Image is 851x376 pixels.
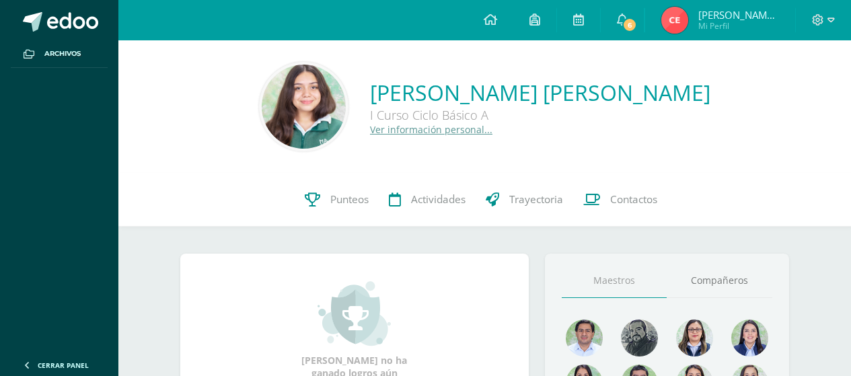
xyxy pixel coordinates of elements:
a: Actividades [379,173,476,227]
img: 83c284633481ab8cb6aba19068de3175.png [661,7,688,34]
a: Maestros [562,264,667,298]
span: Actividades [411,192,466,206]
a: [PERSON_NAME] [PERSON_NAME] [370,78,710,107]
a: Punteos [295,173,379,227]
div: I Curso Ciclo Básico A [370,107,710,123]
span: Cerrar panel [38,361,89,370]
img: 1e7bfa517bf798cc96a9d855bf172288.png [566,319,603,356]
span: Archivos [44,48,81,59]
a: Ver información personal... [370,123,492,136]
img: 4179e05c207095638826b52d0d6e7b97.png [621,319,658,356]
img: 421193c219fb0d09e137c3cdd2ddbd05.png [731,319,768,356]
span: Punteos [330,192,369,206]
span: Trayectoria [509,192,563,206]
a: Trayectoria [476,173,573,227]
img: 9e1b7ce4e6aa0d8e84a9b74fa5951954.png [676,319,713,356]
img: 4ac5870b476aee627fae6a85558118a9.png [262,65,346,149]
span: [PERSON_NAME] [PERSON_NAME] [698,8,779,22]
a: Compañeros [667,264,772,298]
img: achievement_small.png [318,280,391,347]
span: Contactos [610,192,657,206]
span: 6 [622,17,637,32]
a: Archivos [11,40,108,68]
a: Contactos [573,173,667,227]
span: Mi Perfil [698,20,779,32]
